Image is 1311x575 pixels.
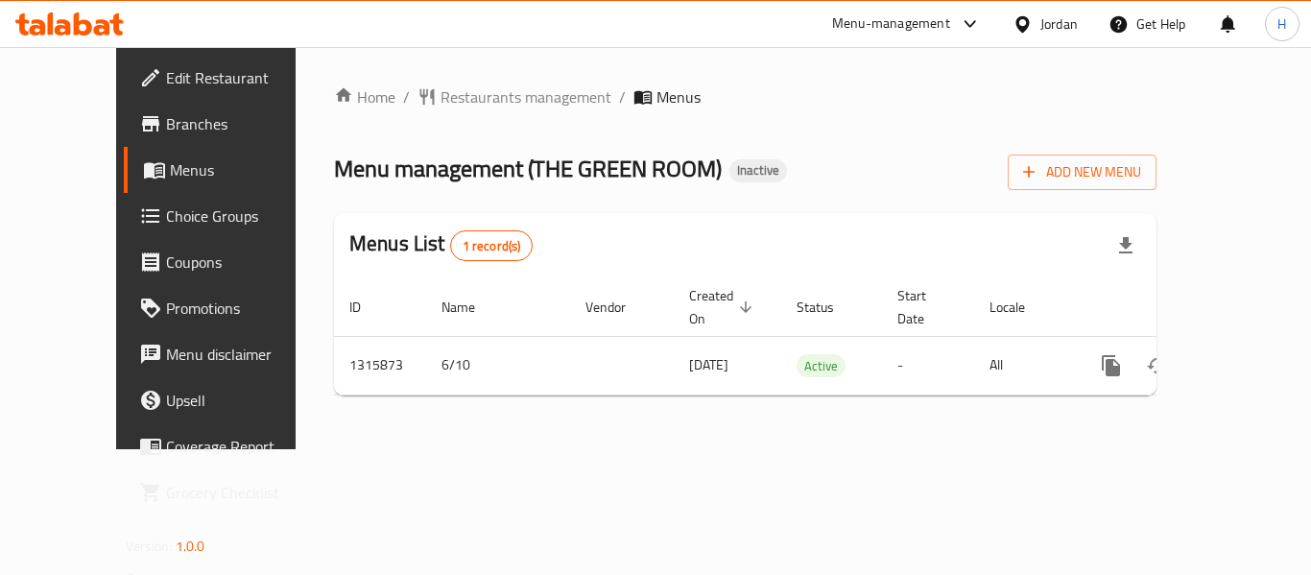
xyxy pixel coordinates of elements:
[451,237,533,255] span: 1 record(s)
[124,377,335,423] a: Upsell
[124,469,335,515] a: Grocery Checklist
[126,534,173,559] span: Version:
[403,85,410,108] li: /
[334,278,1288,395] table: enhanced table
[334,85,395,108] a: Home
[166,389,320,412] span: Upsell
[729,162,787,179] span: Inactive
[334,85,1156,108] nav: breadcrumb
[1088,343,1134,389] button: more
[124,101,335,147] a: Branches
[1040,13,1078,35] div: Jordan
[166,481,320,504] span: Grocery Checklist
[974,336,1073,395] td: All
[450,230,534,261] div: Total records count
[1103,223,1149,269] div: Export file
[897,284,951,330] span: Start Date
[349,296,386,319] span: ID
[689,352,728,377] span: [DATE]
[349,229,533,261] h2: Menus List
[124,239,335,285] a: Coupons
[166,435,320,458] span: Coverage Report
[170,158,320,181] span: Menus
[334,147,722,190] span: Menu management ( THE GREEN ROOM )
[1277,13,1286,35] span: H
[166,343,320,366] span: Menu disclaimer
[689,284,758,330] span: Created On
[124,331,335,377] a: Menu disclaimer
[124,285,335,331] a: Promotions
[832,12,950,36] div: Menu-management
[334,336,426,395] td: 1315873
[124,55,335,101] a: Edit Restaurant
[1008,155,1156,190] button: Add New Menu
[166,204,320,228] span: Choice Groups
[166,297,320,320] span: Promotions
[1134,343,1180,389] button: Change Status
[124,147,335,193] a: Menus
[124,193,335,239] a: Choice Groups
[797,296,859,319] span: Status
[585,296,651,319] span: Vendor
[426,336,570,395] td: 6/10
[989,296,1050,319] span: Locale
[882,336,974,395] td: -
[417,85,611,108] a: Restaurants management
[797,355,846,377] span: Active
[441,85,611,108] span: Restaurants management
[166,66,320,89] span: Edit Restaurant
[176,534,205,559] span: 1.0.0
[1073,278,1288,337] th: Actions
[166,112,320,135] span: Branches
[656,85,701,108] span: Menus
[619,85,626,108] li: /
[729,159,787,182] div: Inactive
[1023,160,1141,184] span: Add New Menu
[441,296,500,319] span: Name
[797,354,846,377] div: Active
[124,423,335,469] a: Coverage Report
[166,251,320,274] span: Coupons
